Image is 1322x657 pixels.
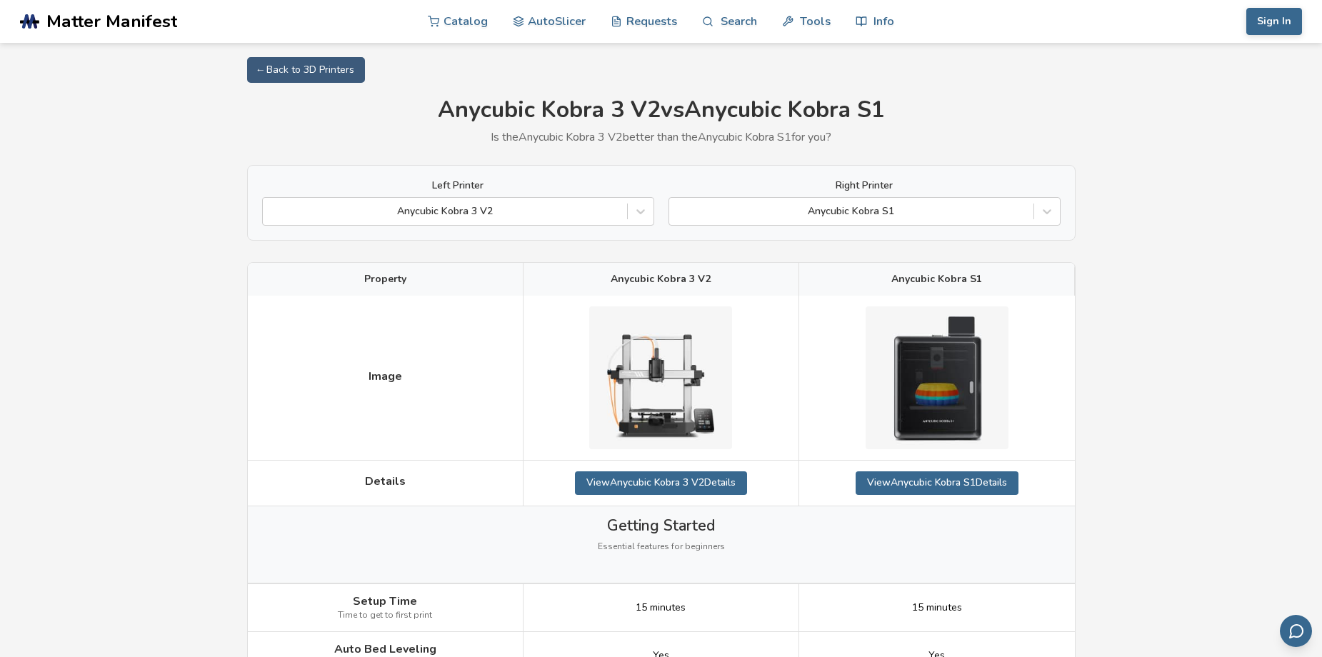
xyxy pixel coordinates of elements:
span: Details [365,475,406,488]
a: ViewAnycubic Kobra S1Details [856,471,1018,494]
button: Send feedback via email [1280,615,1312,647]
span: Image [369,370,402,383]
span: 15 minutes [912,602,962,613]
img: Anycubic Kobra S1 [866,306,1008,449]
label: Right Printer [668,180,1061,191]
span: Time to get to first print [338,611,432,621]
span: Getting Started [607,517,715,534]
img: Anycubic Kobra 3 V2 [589,306,732,449]
span: Property [364,274,406,285]
span: Anycubic Kobra 3 V2 [611,274,711,285]
span: Auto Bed Leveling [334,643,436,656]
a: ← Back to 3D Printers [247,57,365,83]
button: Sign In [1246,8,1302,35]
span: Matter Manifest [46,11,177,31]
span: Setup Time [353,595,417,608]
input: Anycubic Kobra 3 V2 [270,206,273,217]
h1: Anycubic Kobra 3 V2 vs Anycubic Kobra S1 [247,97,1076,124]
p: Is the Anycubic Kobra 3 V2 better than the Anycubic Kobra S1 for you? [247,131,1076,144]
span: 15 minutes [636,602,686,613]
span: Anycubic Kobra S1 [891,274,982,285]
label: Left Printer [262,180,654,191]
span: Essential features for beginners [598,542,725,552]
a: ViewAnycubic Kobra 3 V2Details [575,471,747,494]
input: Anycubic Kobra S1 [676,206,679,217]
